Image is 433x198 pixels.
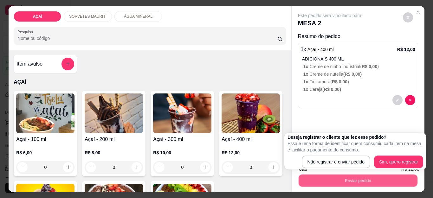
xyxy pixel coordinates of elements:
p: R$ 10,00 [153,150,211,156]
input: Pesquisa [17,35,277,42]
button: Close [413,7,423,17]
button: decrease-product-quantity [405,95,415,105]
span: R$ 0,00 ) [324,87,341,92]
h4: Açaí - 100 ml [16,136,74,143]
h4: Item avulso [16,60,42,68]
button: decrease-product-quantity [392,95,403,105]
h4: Açaí - 400 ml [222,136,280,143]
span: 1 x [303,64,309,69]
button: Sim, quero registrar [374,156,423,168]
h4: Açaí - 300 ml [153,136,211,143]
span: R$ 0,00 ) [345,72,362,77]
span: Açaí - 400 ml [307,47,333,52]
p: Este pedido será vinculado para [298,12,361,19]
p: R$ 8,00 [85,150,143,156]
p: R$ 12,00 [397,46,415,53]
button: decrease-product-quantity [403,12,413,22]
span: 1 x [303,79,309,84]
h2: Deseja registrar o cliente que fez esse pedido? [288,134,423,140]
p: Essa é uma forma de identificar quem consumiu cada item na mesa e facilitar o pagamento do consumo. [288,140,423,153]
button: Não registrar e enviar pedido [301,156,370,168]
span: R$ 0,00 ) [332,79,349,84]
span: R$ 0,00 ) [362,64,379,69]
p: AÇAÍ [33,14,42,19]
img: product-image [16,93,74,133]
span: 1 x [303,72,309,77]
p: Fini amora ( [303,79,415,85]
p: ADICIONAIS 400 ML [302,56,415,62]
p: Cereja ( [303,86,415,93]
img: product-image [222,93,280,133]
img: product-image [153,93,211,133]
p: SORVETES MAURITI [69,14,107,19]
p: Creme de ninho Industrial ( [303,63,415,70]
button: add-separate-item [61,58,74,70]
p: AÇAÍ [14,78,286,86]
img: product-image [85,93,143,133]
p: R$ 12,00 [222,150,280,156]
p: 1 x [301,46,334,53]
p: MESA 2 [298,19,361,28]
label: Pesquisa [17,29,35,35]
p: R$ 6,00 [16,150,74,156]
button: Enviar pedido [298,175,417,187]
p: ÁGUA MINERAL [124,14,152,19]
span: 1 x [303,87,309,92]
h4: Açaí - 200 ml [85,136,143,143]
p: Resumo do pedido [298,33,418,40]
p: Creme de nutella ( [303,71,415,77]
